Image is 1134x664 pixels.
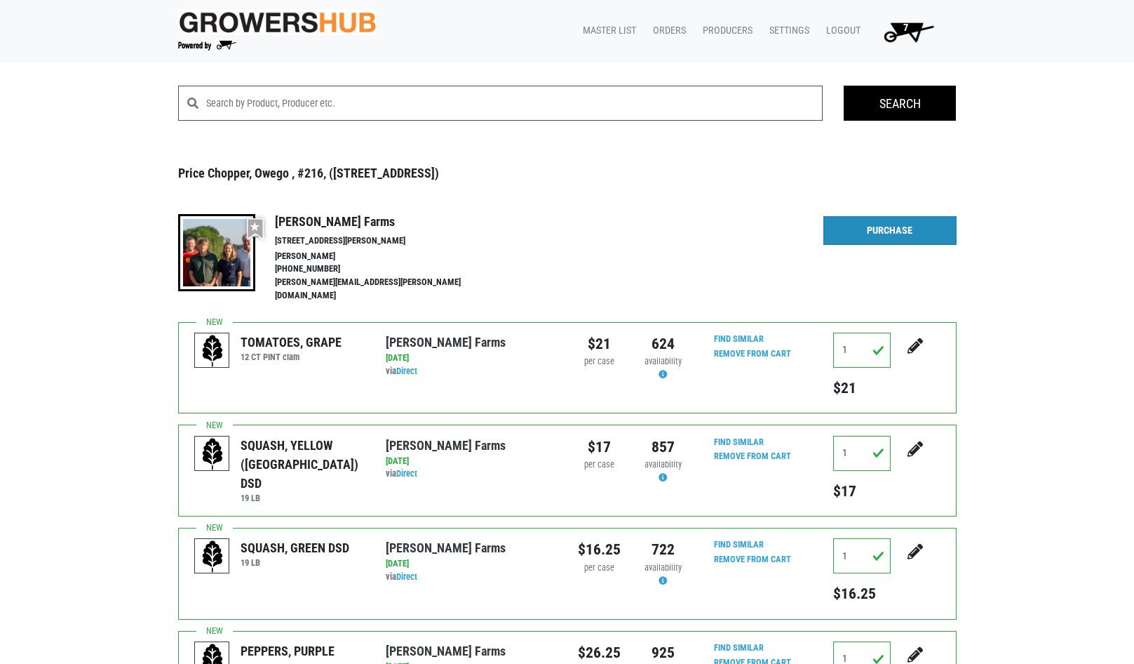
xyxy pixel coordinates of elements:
div: [DATE] [386,455,556,468]
a: Logout [815,18,866,44]
img: placeholder-variety-43d6402dacf2d531de610a020419775a.svg [195,437,230,472]
input: Remove From Cart [706,346,799,362]
img: thumbnail-8a08f3346781c529aa742b86dead986c.jpg [178,214,255,291]
li: [PERSON_NAME][EMAIL_ADDRESS][PERSON_NAME][DOMAIN_NAME] [275,276,491,303]
img: placeholder-variety-43d6402dacf2d531de610a020419775a.svg [195,333,230,368]
h5: $21 [833,379,891,397]
h6: 19 LB [241,557,349,568]
span: availability [644,356,682,366]
h5: $16.25 [833,585,891,603]
div: [DATE] [386,557,556,571]
div: SQUASH, YELLOW ([GEOGRAPHIC_DATA]) DSD [241,436,365,493]
input: Qty [833,436,891,471]
a: 7 [866,18,945,46]
a: Direct [396,468,417,479]
input: Qty [833,538,891,573]
a: Purchase [823,216,957,246]
div: 624 [642,333,684,355]
img: Cart [877,18,940,46]
h4: [PERSON_NAME] Farms [275,214,491,230]
h5: $17 [833,482,891,500]
h6: 12 CT PINT clam [241,352,342,362]
li: [STREET_ADDRESS][PERSON_NAME] [275,234,491,248]
input: Search by Product, Producer etc. [206,86,823,121]
input: Qty [833,333,891,368]
a: Find Similar [714,539,764,550]
a: Direct [396,571,417,582]
h3: Price Chopper, Owego , #216, ([STREET_ADDRESS]) [178,166,957,181]
div: $26.25 [578,642,621,664]
div: SQUASH, GREEN DSD [241,538,349,557]
a: [PERSON_NAME] Farms [386,335,506,350]
div: $16.25 [578,538,621,561]
div: via [386,365,556,378]
a: [PERSON_NAME] Farms [386,438,506,453]
input: Remove From Cart [706,449,799,465]
a: Orders [642,18,691,44]
a: Find Similar [714,642,764,653]
a: Find Similar [714,437,764,447]
div: TOMATOES, GRAPE [241,333,342,352]
div: [DATE] [386,352,556,365]
div: 857 [642,436,684,458]
input: Remove From Cart [706,552,799,568]
input: Search [844,86,956,121]
div: per case [578,562,621,575]
img: placeholder-variety-43d6402dacf2d531de610a020419775a.svg [195,539,230,574]
div: per case [578,458,621,472]
div: 722 [642,538,684,561]
div: $17 [578,436,621,458]
a: Producers [691,18,758,44]
span: 7 [903,22,908,34]
a: Settings [758,18,815,44]
li: [PHONE_NUMBER] [275,263,491,276]
span: availability [644,459,682,470]
img: original-fc7597fdc6adbb9d0e2ae620e786d1a2.jpg [178,9,377,35]
a: Master List [572,18,642,44]
div: via [386,467,556,481]
a: [PERSON_NAME] Farms [386,644,506,658]
div: via [386,571,556,584]
div: 925 [642,642,684,664]
div: $21 [578,333,621,355]
li: [PERSON_NAME] [275,250,491,263]
div: per case [578,355,621,368]
a: Direct [396,366,417,376]
span: availability [644,562,682,573]
img: Powered by Big Wheelbarrow [178,41,236,51]
a: Find Similar [714,333,764,344]
a: [PERSON_NAME] Farms [386,540,506,555]
h6: 19 LB [241,493,365,503]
